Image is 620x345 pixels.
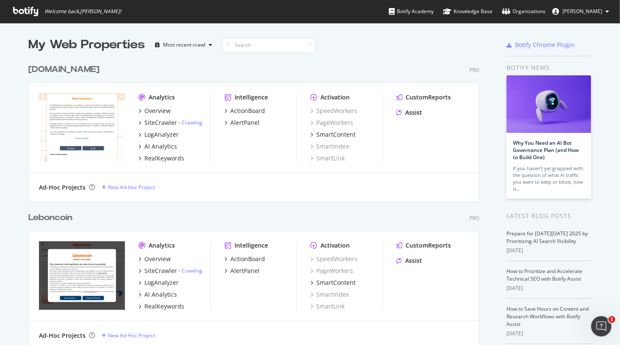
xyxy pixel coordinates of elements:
a: SmartIndex [310,142,349,151]
a: SiteCrawler- Crawling [138,267,202,275]
div: Botify news [507,63,592,72]
a: SiteCrawler- Crawling [138,119,202,127]
a: Botify Chrome Plugin [507,41,575,49]
div: Latest Blog Posts [507,211,592,221]
a: RealKeywords [138,302,184,311]
a: ActionBoard [224,107,265,115]
div: My Web Properties [28,36,145,53]
div: Botify Chrome Plugin [515,41,575,49]
div: Overview [144,255,171,263]
div: Assist [405,108,422,117]
div: New Ad-Hoc Project [108,332,155,339]
button: [PERSON_NAME] [545,5,616,18]
div: - [179,119,202,126]
a: Why You Need an AI Bot Governance Plan (and How to Build One) [513,139,579,161]
div: Pro [470,215,479,222]
div: AlertPanel [230,119,260,127]
div: SmartContent [316,279,356,287]
div: New Ad-Hoc Project [108,184,155,191]
div: SiteCrawler [144,119,177,127]
div: [DATE] [507,330,592,337]
div: Most recent crawl [163,42,205,47]
div: Assist [405,257,422,265]
div: AI Analytics [144,290,177,299]
div: Leboncoin [28,212,72,224]
a: AlertPanel [224,267,260,275]
div: LogAnalyzer [144,130,179,139]
div: - [179,267,202,274]
div: AlertPanel [230,267,260,275]
div: Ad-Hoc Projects [39,183,86,192]
img: machineryzone.fr [39,93,125,162]
div: [DATE] [507,247,592,254]
a: CustomReports [396,93,451,102]
a: Prepare for [DATE][DATE] 2025 by Prioritizing AI Search Visibility [507,230,588,245]
span: Welcome back, [PERSON_NAME] ! [44,8,121,15]
a: CustomReports [396,241,451,250]
a: [DOMAIN_NAME] [28,63,103,76]
img: Why You Need an AI Bot Governance Plan (and How to Build One) [507,75,591,133]
a: PageWorkers [310,267,353,275]
button: Most recent crawl [152,38,216,52]
span: 1 [609,316,615,323]
a: SpeedWorkers [310,107,357,115]
a: LogAnalyzer [138,279,179,287]
div: ActionBoard [230,107,265,115]
div: Activation [321,93,350,102]
a: LogAnalyzer [138,130,179,139]
div: Knowledge Base [443,7,493,16]
a: SmartIndex [310,290,349,299]
a: SmartContent [310,130,356,139]
div: SmartContent [316,130,356,139]
div: Intelligence [235,241,268,250]
div: ActionBoard [230,255,265,263]
div: Intelligence [235,93,268,102]
a: SmartLink [310,154,345,163]
div: Analytics [149,241,175,250]
div: Activation [321,241,350,250]
a: Crawling [182,119,202,126]
a: New Ad-Hoc Project [102,184,155,191]
input: Search [222,38,316,52]
div: RealKeywords [144,154,184,163]
a: SpeedWorkers [310,255,357,263]
a: How to Save Hours on Content and Research Workflows with Botify Assist [507,305,589,328]
div: RealKeywords [144,302,184,311]
a: Overview [138,255,171,263]
div: Ad-Hoc Projects [39,331,86,340]
a: PageWorkers [310,119,353,127]
a: Assist [396,257,422,265]
a: Leboncoin [28,212,76,224]
div: Botify Academy [389,7,434,16]
iframe: Intercom live chat [591,316,612,337]
a: AlertPanel [224,119,260,127]
a: RealKeywords [138,154,184,163]
a: Assist [396,108,422,117]
a: New Ad-Hoc Project [102,332,155,339]
div: CustomReports [406,93,451,102]
div: Overview [144,107,171,115]
a: How to Prioritize and Accelerate Technical SEO with Botify Assist [507,268,582,282]
div: [DOMAIN_NAME] [28,63,100,76]
div: Organizations [502,7,545,16]
div: CustomReports [406,241,451,250]
img: leboncoin.fr [39,241,125,310]
div: SiteCrawler [144,267,177,275]
a: AI Analytics [138,290,177,299]
a: SmartContent [310,279,356,287]
div: If you haven’t yet grappled with the question of what AI traffic you want to keep or block, now is… [513,165,585,192]
a: SmartLink [310,302,345,311]
div: [DATE] [507,284,592,292]
a: ActionBoard [224,255,265,263]
div: Analytics [149,93,175,102]
a: Overview [138,107,171,115]
span: Sasso Philippe [562,8,602,15]
div: LogAnalyzer [144,279,179,287]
